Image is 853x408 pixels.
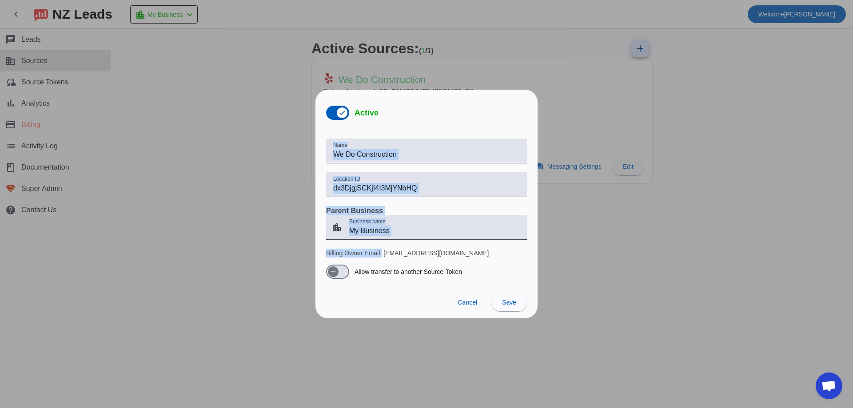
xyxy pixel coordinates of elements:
[333,143,347,148] mat-label: Name
[458,299,477,306] span: Cancel
[353,267,462,276] label: Allow transfer to another Source-Token
[816,372,842,399] div: Open chat
[502,299,516,306] span: Save
[326,249,527,257] p: Billing Owner Email: [EMAIL_ADDRESS][DOMAIN_NAME]
[326,222,347,233] mat-icon: location_city
[450,293,484,311] button: Cancel
[349,219,386,225] mat-label: Business name
[355,108,379,117] span: Active
[326,206,527,215] h3: Parent Business
[491,293,527,311] button: Save
[333,176,360,182] mat-label: Location ID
